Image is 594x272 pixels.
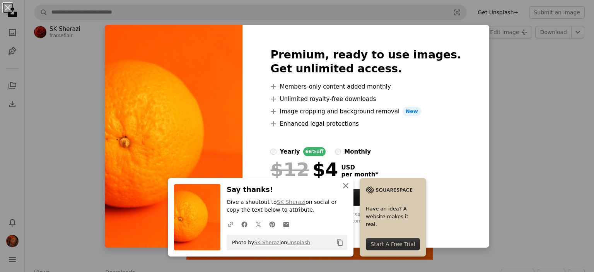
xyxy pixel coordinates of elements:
div: Start A Free Trial [366,238,420,250]
input: monthly [335,149,341,155]
div: 66% off [303,147,326,156]
div: $4 [270,159,338,180]
span: per month * [341,171,378,178]
li: Image cropping and background removal [270,107,461,116]
li: Unlimited royalty-free downloads [270,94,461,104]
p: Give a shoutout to on social or copy the text below to attribute. [227,198,347,214]
a: SK Sherazi [254,239,281,245]
a: Share on Facebook [237,216,251,232]
span: $12 [270,159,309,180]
button: Copy to clipboard [333,236,346,249]
img: file-1705255347840-230a6ab5bca9image [366,184,412,196]
div: monthly [344,147,371,156]
span: USD [341,164,378,171]
a: Share over email [279,216,293,232]
span: Photo by on [228,236,310,249]
li: Members-only content added monthly [270,82,461,91]
span: New [403,107,421,116]
a: Share on Pinterest [265,216,279,232]
img: photo-1749408184168-27f94f110f42 [105,25,242,248]
a: Unsplash [287,239,310,245]
a: Have an idea? A website makes it real.Start A Free Trial [360,178,426,257]
h2: Premium, ready to use images. Get unlimited access. [270,48,461,76]
li: Enhanced legal protections [270,119,461,128]
div: yearly [280,147,300,156]
input: yearly66%off [270,149,277,155]
span: Have an idea? A website makes it real. [366,205,420,228]
h3: Say thanks! [227,184,347,195]
a: SK Sherazi [277,199,306,205]
a: Share on Twitter [251,216,265,232]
